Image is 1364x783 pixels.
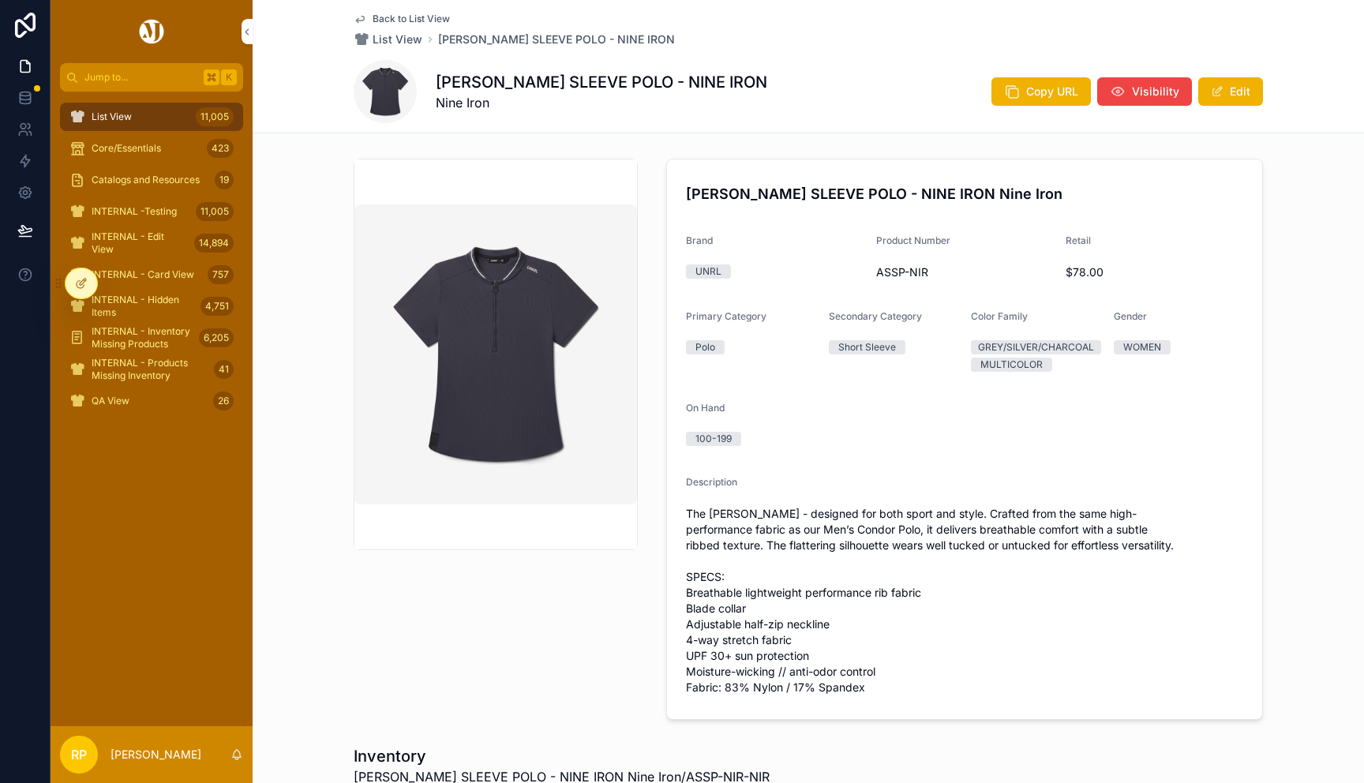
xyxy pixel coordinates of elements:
[60,166,243,194] a: Catalogs and Resources19
[60,197,243,226] a: INTERNAL -Testing11,005
[92,325,193,350] span: INTERNAL - Inventory Missing Products
[92,230,188,256] span: INTERNAL - Edit View
[92,268,194,281] span: INTERNAL - Card View
[1114,310,1147,322] span: Gender
[829,310,922,322] span: Secondary Category
[60,387,243,415] a: QA View26
[92,357,208,382] span: INTERNAL - Products Missing Inventory
[207,139,234,158] div: 423
[60,355,243,384] a: INTERNAL - Products Missing Inventory41
[137,19,167,44] img: App logo
[223,71,235,84] span: K
[92,294,194,319] span: INTERNAL - Hidden Items
[196,202,234,221] div: 11,005
[111,747,201,762] p: [PERSON_NAME]
[71,745,87,764] span: RP
[84,71,197,84] span: Jump to...
[1026,84,1078,99] span: Copy URL
[978,340,1094,354] div: GREY/SILVER/CHARCOAL
[686,183,1243,204] h4: [PERSON_NAME] SLEEVE POLO - NINE IRON Nine Iron
[1066,264,1243,280] span: $78.00
[354,745,770,767] h1: Inventory
[438,32,675,47] a: [PERSON_NAME] SLEEVE POLO - NINE IRON
[1132,84,1179,99] span: Visibility
[1066,234,1091,246] span: Retail
[196,107,234,126] div: 11,005
[92,142,161,155] span: Core/Essentials
[60,260,243,289] a: INTERNAL - Card View757
[695,432,732,446] div: 100-199
[199,328,234,347] div: 6,205
[373,32,422,47] span: List View
[354,32,422,47] a: List View
[991,77,1091,106] button: Copy URL
[1123,340,1161,354] div: WOMEN
[971,310,1028,322] span: Color Family
[194,234,234,253] div: 14,894
[92,111,132,123] span: List View
[92,205,177,218] span: INTERNAL -Testing
[436,71,767,93] h1: [PERSON_NAME] SLEEVE POLO - NINE IRON
[876,234,950,246] span: Product Number
[213,391,234,410] div: 26
[1097,77,1192,106] button: Visibility
[686,506,1243,695] span: The [PERSON_NAME] - designed for both sport and style. Crafted from the same high-performance fab...
[60,292,243,320] a: INTERNAL - Hidden Items4,751
[215,170,234,189] div: 19
[51,92,253,436] div: scrollable content
[695,340,715,354] div: Polo
[373,13,450,25] span: Back to List View
[980,358,1043,372] div: MULTICOLOR
[695,264,721,279] div: UNRL
[200,297,234,316] div: 4,751
[838,340,896,354] div: Short Sleeve
[60,103,243,131] a: List View11,005
[214,360,234,379] div: 41
[686,234,713,246] span: Brand
[60,134,243,163] a: Core/Essentials423
[92,395,129,407] span: QA View
[436,93,767,112] span: Nine Iron
[354,13,450,25] a: Back to List View
[60,324,243,352] a: INTERNAL - Inventory Missing Products6,205
[60,229,243,257] a: INTERNAL - Edit View14,894
[686,402,725,414] span: On Hand
[60,63,243,92] button: Jump to...K
[1198,77,1263,106] button: Edit
[92,174,200,186] span: Catalogs and Resources
[208,265,234,284] div: 757
[876,264,1054,280] span: ASSP-NIR
[354,204,637,504] img: AMELIASHORTSLEEVEPOLO-NINEIRON-S1.webp
[686,476,737,488] span: Description
[686,310,766,322] span: Primary Category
